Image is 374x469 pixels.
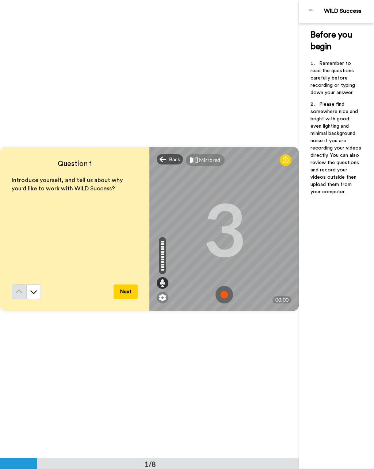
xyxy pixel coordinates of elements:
[114,284,138,299] button: Next
[203,201,245,256] div: 3
[303,3,320,20] img: Profile Image
[157,154,183,164] div: Back
[324,8,374,15] div: WILD Success
[12,159,138,169] h4: Question 1
[133,459,168,469] div: 1/8
[310,61,356,95] span: Remember to read the questions carefully before recording or typing down your answer.
[169,156,180,163] span: Back
[12,177,124,191] span: Introduce yourself, and tell us about why you'd like to work with WILD Success?
[159,294,166,301] img: ic_gear.svg
[272,296,291,303] div: 00:00
[310,102,363,194] span: Please find somewhere nice and bright with good, even lighting and minimal background noise if yo...
[310,31,354,51] span: Before you begin
[215,286,233,303] img: ic_record_start.svg
[199,156,220,164] div: Mirrored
